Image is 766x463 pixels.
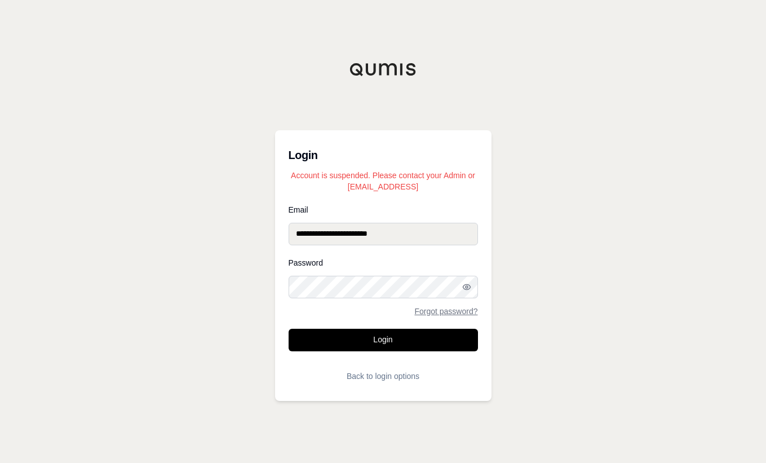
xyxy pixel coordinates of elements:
img: Qumis [349,63,417,76]
button: Back to login options [289,365,478,387]
a: Forgot password? [414,307,477,315]
button: Login [289,329,478,351]
label: Email [289,206,478,214]
label: Password [289,259,478,267]
h3: Login [289,144,478,166]
p: Account is suspended. Please contact your Admin or [EMAIL_ADDRESS] [289,170,478,192]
